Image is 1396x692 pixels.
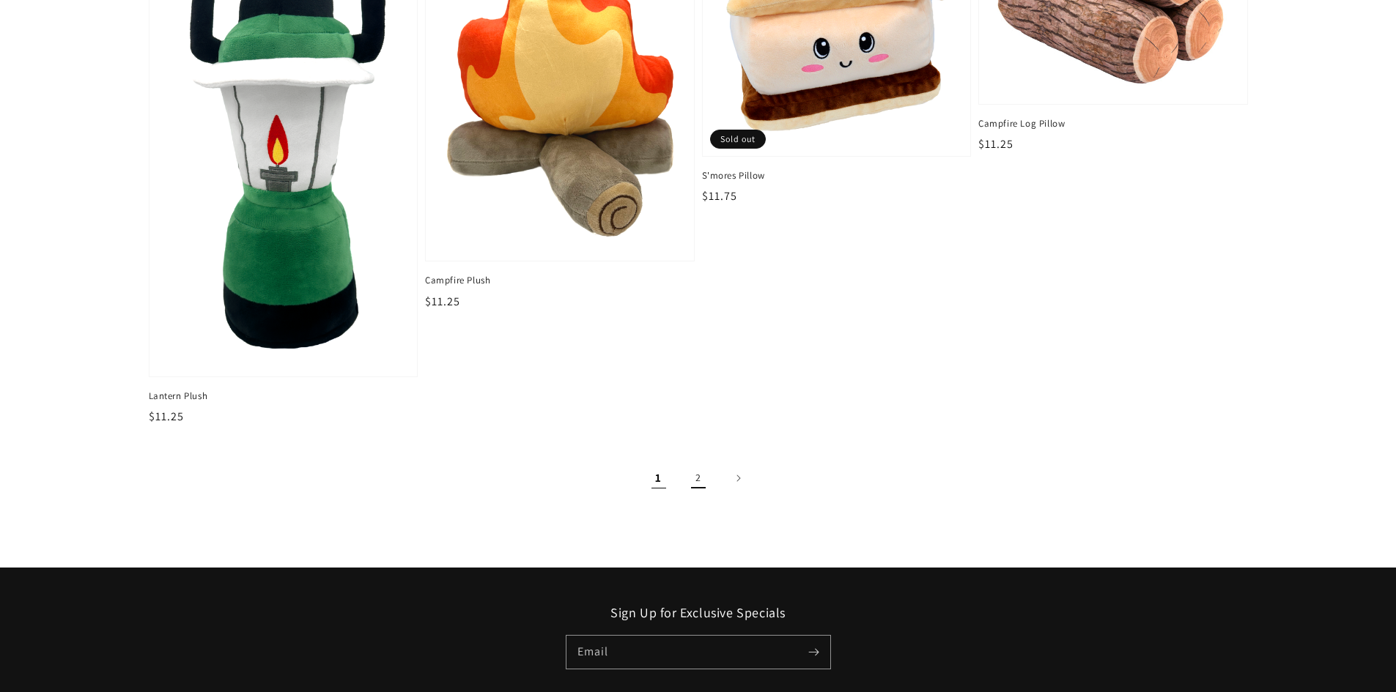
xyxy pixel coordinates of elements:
[149,409,184,424] span: $11.25
[149,462,1248,494] nav: Pagination
[149,604,1248,621] h2: Sign Up for Exclusive Specials
[722,462,754,494] a: Next page
[425,274,695,287] span: Campfire Plush
[682,462,714,494] a: Page 2
[710,130,766,149] span: Sold out
[978,136,1013,152] span: $11.25
[643,462,675,494] span: Page 1
[978,117,1248,130] span: Campfire Log Pillow
[425,294,460,309] span: $11.25
[798,636,830,668] button: Subscribe
[702,188,737,204] span: $11.75
[149,390,418,403] span: Lantern Plush
[702,169,972,182] span: S'mores Pillow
